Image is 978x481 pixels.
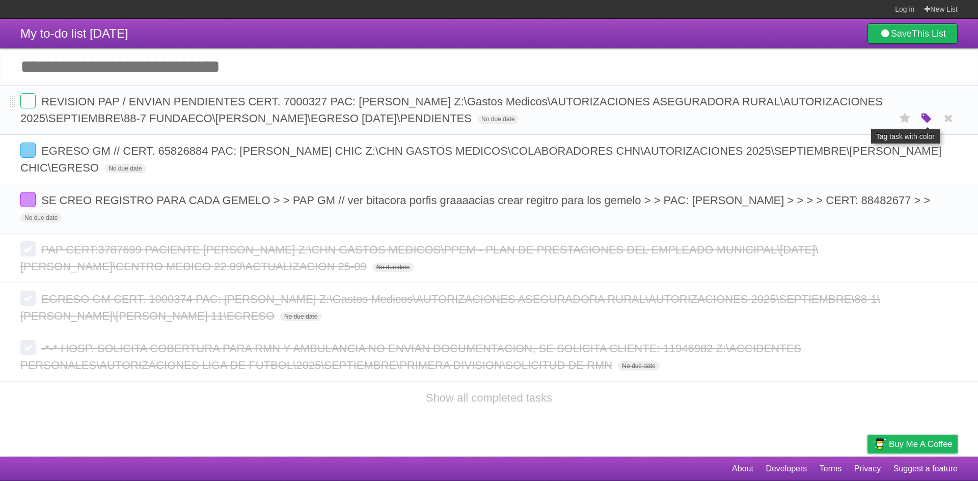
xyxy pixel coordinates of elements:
label: Done [20,241,36,257]
a: Suggest a feature [893,459,958,478]
span: SE CREO REGISTRO PARA CADA GEMELO > > PAP GM // ver bitacora porfis graaaacias crear regitro para... [41,194,933,207]
a: Terms [820,459,842,478]
span: No due date [618,361,659,371]
span: No due date [20,213,62,222]
a: About [732,459,753,478]
span: -*-* HOSP. SOLICITA COBERTURA PARA RMN Y AMBULANCIA NO ENVIAN DOCUMENTACION, SE SOLICITA CLIENTE:... [20,342,801,372]
label: Done [20,291,36,306]
label: Done [20,93,36,108]
span: EGRESO GM CERT. 1000374 PAC: [PERSON_NAME] Z:\Gastos Medicos\AUTORIZACIONES ASEGURADORA RURAL\AUT... [20,293,880,322]
a: Developers [766,459,807,478]
label: Done [20,340,36,355]
img: Buy me a coffee [873,435,886,452]
span: No due date [477,115,519,124]
a: Show all completed tasks [426,391,552,404]
span: My to-do list [DATE] [20,26,128,40]
a: Privacy [854,459,881,478]
span: No due date [372,263,414,272]
span: Buy me a coffee [889,435,953,453]
label: Done [20,192,36,207]
label: Star task [895,110,915,127]
b: This List [912,29,946,39]
span: PAP CERT:3787699 PACIENTE [PERSON_NAME] Z:\CHN GASTOS MEDICOS\PPEM - PLAN DE PRESTACIONES DEL EMP... [20,243,818,273]
a: Buy me a coffee [867,435,958,454]
a: SaveThis List [867,23,958,44]
span: REVISION PAP / ENVIAN PENDIENTES CERT. 7000327 PAC: [PERSON_NAME] Z:\Gastos Medicos\AUTORIZACIONE... [20,95,883,125]
span: EGRESO GM // CERT. 65826884 PAC: [PERSON_NAME] CHIC Z:\CHN GASTOS MEDICOS\COLABORADORES CHN\AUTOR... [20,145,941,174]
span: No due date [280,312,321,321]
span: No due date [104,164,146,173]
label: Done [20,143,36,158]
